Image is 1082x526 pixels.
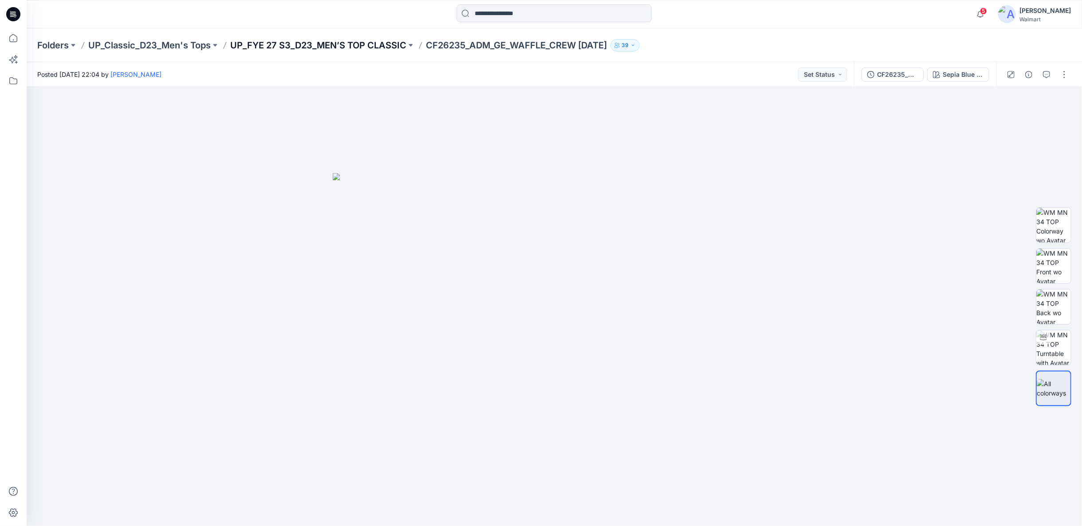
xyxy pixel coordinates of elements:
[426,39,607,51] p: CF26235_ADM_GE_WAFFLE_CREW [DATE]
[88,39,211,51] a: UP_Classic_D23_Men's Tops
[622,40,629,50] p: 39
[877,70,918,79] div: CF26235_ADM_GE_WAFFLE_CREW [DATE]
[1037,379,1070,398] img: All colorways
[943,70,984,79] div: Sepia Blue Heather/Black NEPS
[37,70,161,79] span: Posted [DATE] 22:04 by
[1022,67,1036,82] button: Details
[610,39,640,51] button: 39
[37,39,69,51] a: Folders
[1019,16,1071,23] div: Walmart
[980,8,987,15] span: 5
[1036,249,1071,283] img: WM MN 34 TOP Front wo Avatar
[1036,208,1071,242] img: WM MN 34 TOP Colorway wo Avatar
[1036,289,1071,324] img: WM MN 34 TOP Back wo Avatar
[1036,330,1071,365] img: WM MN 34 TOP Turntable with Avatar
[110,71,161,78] a: [PERSON_NAME]
[862,67,924,82] button: CF26235_ADM_GE_WAFFLE_CREW [DATE]
[230,39,406,51] a: UP_FYE 27 S3_D23_MEN’S TOP CLASSIC
[998,5,1016,23] img: avatar
[333,173,776,526] img: eyJhbGciOiJIUzI1NiIsImtpZCI6IjAiLCJzbHQiOiJzZXMiLCJ0eXAiOiJKV1QifQ.eyJkYXRhIjp7InR5cGUiOiJzdG9yYW...
[927,67,989,82] button: Sepia Blue Heather/Black NEPS
[1019,5,1071,16] div: [PERSON_NAME]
